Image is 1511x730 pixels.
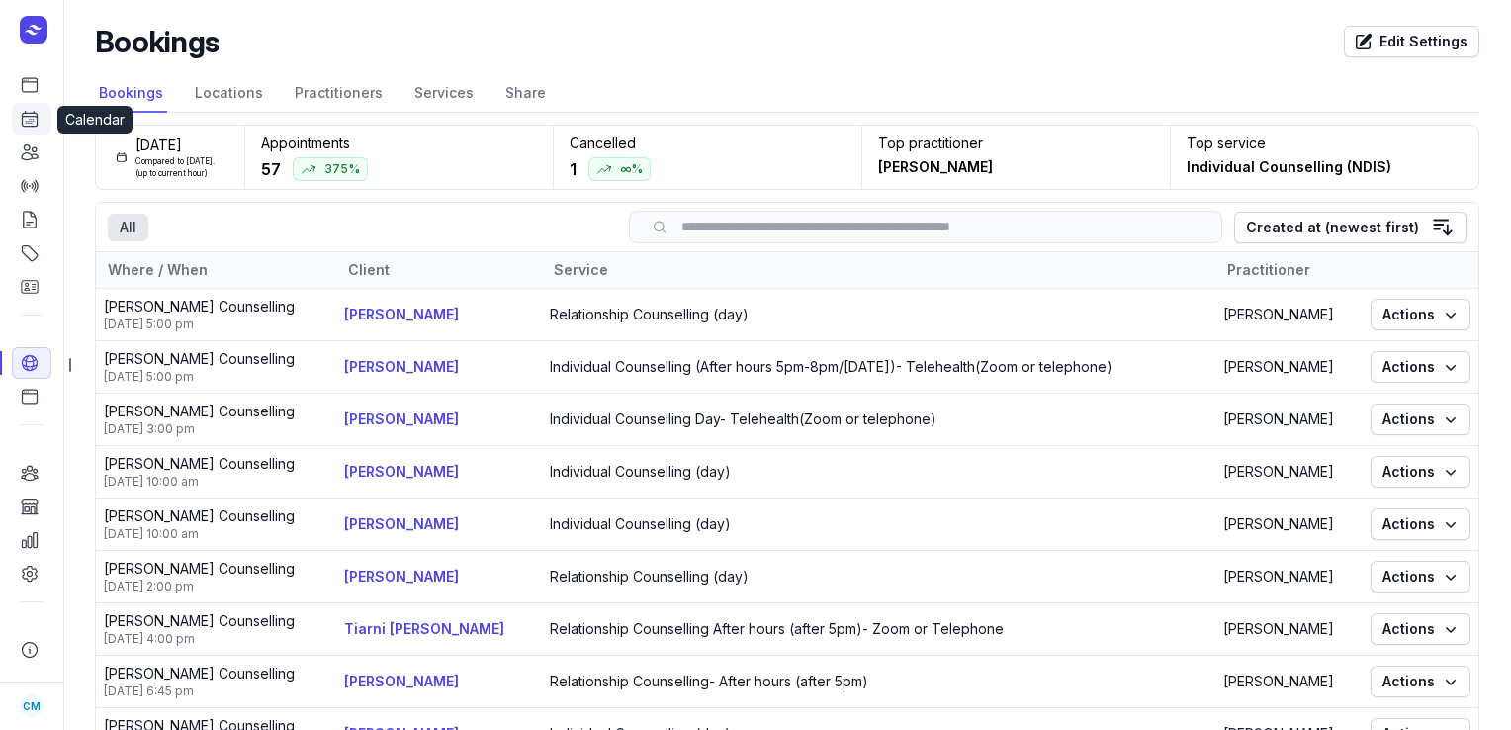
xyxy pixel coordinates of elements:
button: Actions [1371,351,1470,383]
a: [PERSON_NAME] [344,358,459,375]
a: [PERSON_NAME] [344,463,459,480]
div: 1 [570,157,577,181]
div: [DATE] [135,136,224,155]
th: Service [542,252,1215,289]
div: [PERSON_NAME] Counselling [104,402,328,421]
a: Share [501,75,550,113]
div: Cancelled [570,134,845,153]
td: Individual Counselling Day- Telehealth(Zoom or telephone) [542,394,1215,446]
td: [PERSON_NAME] [1215,341,1363,394]
div: [PERSON_NAME] Counselling [104,559,328,579]
span: Actions [1382,565,1459,589]
td: [PERSON_NAME] [1215,551,1363,603]
div: [PERSON_NAME] Counselling [104,664,328,684]
td: [PERSON_NAME] [1215,289,1363,341]
div: [PERSON_NAME] [878,157,993,177]
div: Appointments [261,134,537,153]
nav: Tabs [108,214,617,241]
div: Calendar [57,106,133,134]
a: [PERSON_NAME] [344,515,459,532]
td: Individual Counselling (day) [542,499,1215,551]
div: [DATE] 4:00 pm [104,631,328,647]
div: Top practitioner [878,134,1154,153]
div: [DATE] 5:00 pm [104,369,328,385]
h2: Bookings [95,24,219,59]
div: Created at (newest first) [1246,216,1419,239]
td: [PERSON_NAME] [1215,446,1363,499]
span: Actions [1382,355,1459,379]
td: Relationship Counselling- After hours (after 5pm) [542,656,1215,708]
td: Relationship Counselling After hours (after 5pm)- Zoom or Telephone [542,603,1215,656]
span: Actions [1382,303,1459,326]
td: Individual Counselling (day) [542,446,1215,499]
span: Edit Settings [1356,30,1467,53]
div: 57 [261,157,281,181]
div: [DATE] 10:00 am [104,526,328,542]
span: ∞% [588,157,651,181]
span: Actions [1382,670,1459,693]
div: All [108,214,148,241]
button: Actions [1371,666,1470,697]
td: Relationship Counselling (day) [542,289,1215,341]
div: [DATE] 10:00 am [104,474,328,490]
a: Tiarni [PERSON_NAME] [344,620,504,637]
a: Bookings [95,75,167,113]
div: [DATE] 5:00 pm [104,317,328,332]
span: Actions [1382,512,1459,536]
button: Actions [1371,561,1470,593]
button: Actions [1371,456,1470,488]
td: [PERSON_NAME] [1215,603,1363,656]
div: [DATE] 2:00 pm [104,579,328,594]
a: [PERSON_NAME] [344,673,459,689]
button: Actions [1371,508,1470,540]
button: Actions [1371,613,1470,645]
button: Actions [1371,299,1470,330]
div: Top service [1187,134,1463,153]
div: [PERSON_NAME] Counselling [104,349,328,369]
th: Client [336,252,541,289]
a: [PERSON_NAME] [344,411,459,427]
a: Practitioners [291,75,387,113]
div: [DATE] 3:00 pm [104,421,328,437]
button: Actions [1371,404,1470,435]
th: Practitioner [1215,252,1363,289]
th: Where / When [96,252,336,289]
td: [PERSON_NAME] [1215,499,1363,551]
span: Actions [1382,408,1459,431]
span: Actions [1382,617,1459,641]
td: Relationship Counselling (day) [542,551,1215,603]
div: Compared to [DATE]. (up to current hour) [135,155,224,179]
span: CM [23,694,41,718]
button: Created at (newest first) [1234,212,1467,243]
td: [PERSON_NAME] [1215,394,1363,446]
a: [PERSON_NAME] [344,568,459,585]
div: [PERSON_NAME] Counselling [104,297,328,317]
span: 375% [293,157,368,181]
a: Locations [191,75,267,113]
a: Services [410,75,478,113]
div: Individual Counselling (NDIS) [1187,157,1391,177]
span: Actions [1382,460,1459,484]
div: [PERSON_NAME] Counselling [104,454,328,474]
a: [PERSON_NAME] [344,306,459,322]
td: [PERSON_NAME] [1215,656,1363,708]
div: [PERSON_NAME] Counselling [104,506,328,526]
nav: Tabs [95,75,1479,113]
td: Individual Counselling (After hours 5pm-8pm/[DATE])- Telehealth(Zoom or telephone) [542,341,1215,394]
div: [DATE] 6:45 pm [104,684,328,699]
div: [PERSON_NAME] Counselling [104,611,328,631]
